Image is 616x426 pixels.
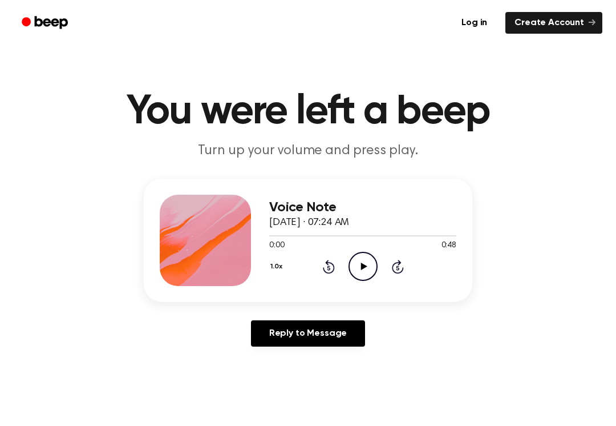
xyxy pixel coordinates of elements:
[269,218,349,228] span: [DATE] · 07:24 AM
[16,91,600,132] h1: You were left a beep
[251,320,365,347] a: Reply to Message
[269,257,286,276] button: 1.0x
[450,10,499,36] a: Log in
[505,12,602,34] a: Create Account
[441,240,456,252] span: 0:48
[14,12,78,34] a: Beep
[89,142,527,160] p: Turn up your volume and press play.
[269,200,456,215] h3: Voice Note
[269,240,284,252] span: 0:00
